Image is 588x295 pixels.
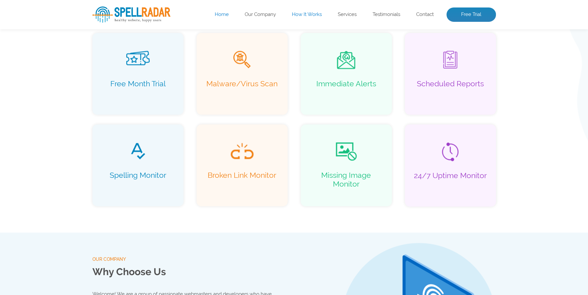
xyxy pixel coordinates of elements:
img: Spelling Monitor [130,142,146,160]
p: 24/7 Uptime Monitor [411,171,489,189]
span: Free [92,26,133,49]
img: Bi Weekly Reports [443,51,457,68]
img: Broken Link Monitor [230,142,254,160]
a: How It Works [292,11,322,18]
h1: Website Analysis [92,26,325,49]
p: Broken Link Monitor [203,171,281,188]
a: Services [338,11,357,18]
img: SpellRadar [92,7,171,23]
a: Free Trial [446,7,496,22]
img: Free Webiste Analysis [335,21,496,132]
a: Our Company [245,11,276,18]
button: Scan Website [92,105,150,122]
img: Immediate Alerts [337,51,355,69]
p: Scheduled Reports [411,79,489,97]
p: Spelling Monitor [99,171,177,188]
img: Free Webiste Analysis [336,37,466,43]
a: Contact [416,11,434,18]
p: Free Month Trial [99,79,177,97]
img: Free Month Trial [126,51,150,65]
p: Enter your website’s URL to see spelling mistakes, broken links and more [92,56,325,77]
img: Missing Image Monitor [336,142,357,161]
p: Missing Image Monitor [307,171,385,188]
img: Malware Virus Scan [233,51,251,68]
img: 24_7 Uptime Monitor [442,142,458,161]
input: Enter Your URL [92,81,271,99]
span: our company [92,255,294,263]
a: Testimonials [373,11,400,18]
p: Immediate Alerts [307,79,385,97]
h2: Why Choose Us [92,263,294,281]
a: Home [215,11,229,18]
p: Malware/Virus Scan [203,79,281,97]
